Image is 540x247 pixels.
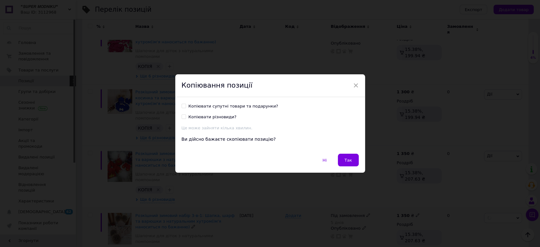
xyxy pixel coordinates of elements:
[344,158,352,163] span: Так
[353,80,359,91] span: ×
[322,158,326,163] span: Ні
[182,126,252,130] span: Це може зайняти кілька хвилин.
[182,136,359,143] div: Ви дійсно бажаєте скопіювати позицію?
[316,154,333,166] button: Ні
[182,81,253,89] span: Копіювання позиції
[189,103,278,109] div: Копіювати супутні товари та подарунки?
[338,154,359,166] button: Так
[189,114,237,120] div: Копіювати різновиди?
